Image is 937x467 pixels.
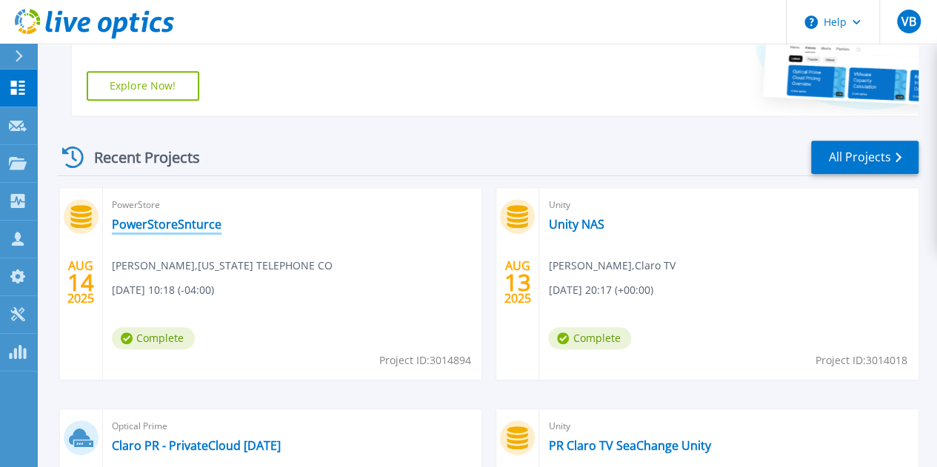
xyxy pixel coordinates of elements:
[548,327,631,349] span: Complete
[548,217,604,232] a: Unity NAS
[811,141,918,174] a: All Projects
[504,255,532,309] div: AUG 2025
[57,139,220,175] div: Recent Projects
[548,418,910,434] span: Unity
[112,418,473,434] span: Optical Prime
[112,217,221,232] a: PowerStoreSnturce
[901,16,916,27] span: VB
[112,258,333,274] span: [PERSON_NAME] , [US_STATE] TELEPHONE CO
[548,282,653,298] span: [DATE] 20:17 (+00:00)
[548,438,710,453] a: PR Claro TV SeaChange Unity
[67,255,95,309] div: AUG 2025
[112,282,214,298] span: [DATE] 10:18 (-04:00)
[112,327,195,349] span: Complete
[87,71,199,101] a: Explore Now!
[548,197,910,213] span: Unity
[67,276,94,289] span: 14
[112,438,281,453] a: Claro PR - PrivateCloud [DATE]
[379,352,470,369] span: Project ID: 3014894
[504,276,531,289] span: 13
[112,197,473,213] span: PowerStore
[548,258,675,274] span: [PERSON_NAME] , Claro TV
[816,352,907,369] span: Project ID: 3014018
